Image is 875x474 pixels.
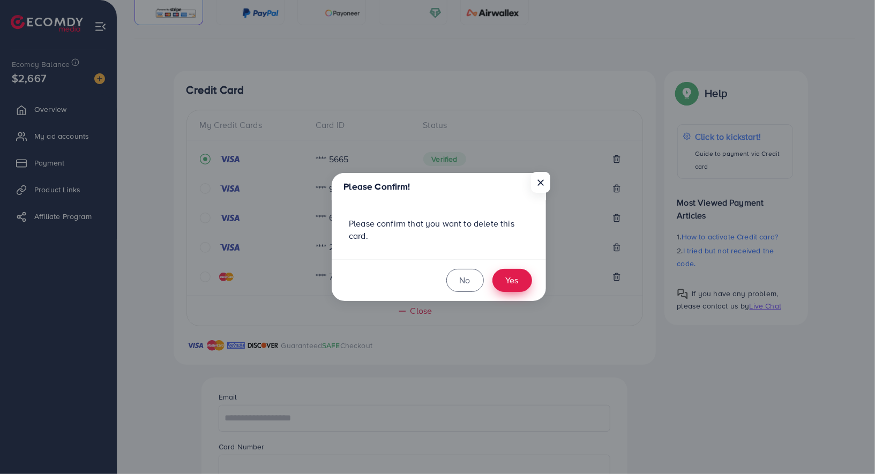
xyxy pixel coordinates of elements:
button: Close [531,172,550,192]
button: Yes [492,269,532,292]
button: No [446,269,484,292]
iframe: Chat [829,426,867,466]
div: Please confirm that you want to delete this card. [332,200,546,259]
h5: Please Confirm! [343,180,410,193]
